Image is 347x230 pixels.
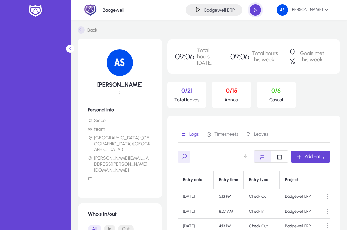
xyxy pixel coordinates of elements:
[88,81,151,88] h5: [PERSON_NAME]
[217,97,246,103] p: Annual
[285,177,298,182] div: Project
[84,4,97,16] img: 2.png
[178,126,203,142] a: Logs
[214,189,244,204] td: 5:13 PM
[183,177,202,182] div: Entry date
[254,132,268,137] span: Leaves
[291,151,330,163] button: Add Entry
[178,204,214,219] td: [DATE]
[262,97,291,103] p: Casual
[88,135,151,153] li: [GEOGRAPHIC_DATA] ([GEOGRAPHIC_DATA]/[GEOGRAPHIC_DATA])
[277,4,329,16] span: [PERSON_NAME]
[173,87,201,94] p: 0/21
[254,150,288,163] mat-button-toggle-group: Font Style
[280,189,316,204] td: Badgewell ERP
[107,49,133,76] img: 100.png
[214,132,238,137] span: Timesheets
[214,204,244,219] td: 8:07 AM
[88,126,151,132] li: team
[244,204,280,219] td: Check In
[214,171,244,189] th: Entry time
[27,4,44,18] img: white-logo.png
[88,118,151,124] li: Since
[175,52,194,61] span: 09:06
[249,177,268,182] div: Entry type
[204,7,235,13] h4: Badgewell ERP
[242,126,272,142] a: Leaves
[88,211,151,217] h1: Who's In/out
[249,177,274,182] div: Entry type
[252,50,279,63] span: Total hours this week
[300,50,332,63] span: Goals met this week
[183,177,208,182] div: Entry date
[285,177,310,182] div: Project
[173,97,201,103] p: Total leaves
[305,154,325,159] span: Add Entry
[178,189,214,204] td: [DATE]
[103,7,124,13] p: Badgewell
[230,52,249,61] span: 09:06
[203,126,242,142] a: Timesheets
[78,26,97,34] a: Back
[280,204,316,219] td: Badgewell ERP
[189,132,199,137] span: Logs
[197,47,220,66] span: Total hours [DATE]
[290,47,298,66] span: 0 %
[277,4,288,16] img: 100.png
[271,4,334,16] button: [PERSON_NAME]
[88,155,151,173] li: [PERSON_NAME][EMAIL_ADDRESS][PERSON_NAME][DOMAIN_NAME]
[262,87,291,94] p: 0/6
[88,107,151,113] h6: Personal Info
[217,87,246,94] p: 0/15
[244,189,280,204] td: Check Out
